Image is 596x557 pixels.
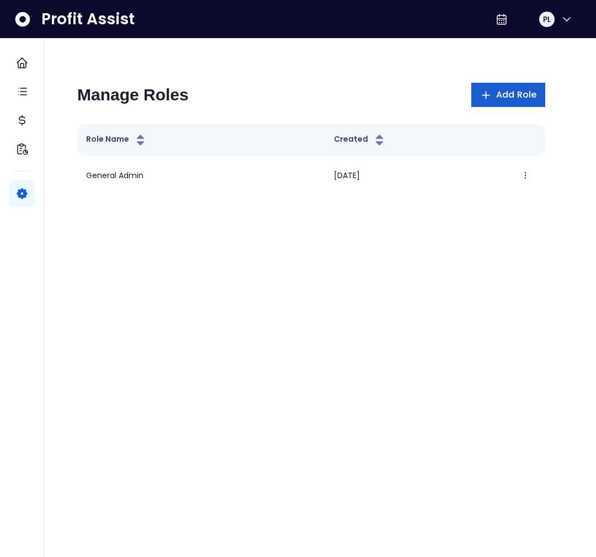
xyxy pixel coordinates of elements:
button: Role Name [86,133,147,147]
td: General Admin [77,156,325,195]
h2: Manage Roles [77,85,189,105]
span: Profit Assist [41,9,135,29]
span: PL [543,14,551,25]
span: [DATE] [334,170,360,181]
button: Created [334,133,386,147]
button: Add Role [471,83,545,107]
span: Add Role [496,88,536,101]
